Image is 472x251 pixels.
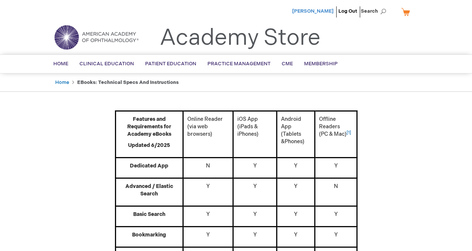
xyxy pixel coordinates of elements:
p: N [187,162,228,170]
p: Y [281,211,310,218]
a: [PERSON_NAME] [292,8,334,14]
p: Y [319,162,352,170]
span: Patient Education [145,61,196,67]
span: Membership [304,61,338,67]
p: Y [281,231,310,239]
sup: [1] [347,131,351,135]
p: Y [237,162,273,170]
p: Online Reader (via web browsers) [187,116,228,138]
span: CME [282,61,293,67]
span: Practice Management [207,61,271,67]
p: iOS App (iPads & iPhones) [237,116,273,138]
strong: Advanced / Elastic Search [125,183,173,197]
strong: Dedicated App [130,163,168,169]
p: Y [237,211,273,218]
p: Y [281,162,310,170]
p: N [319,183,352,190]
strong: Bookmarking [132,232,166,238]
a: Log Out [338,8,357,14]
p: Y [319,211,352,218]
a: Home [55,79,69,85]
span: Clinical Education [79,61,134,67]
strong: Updated 6/2025 [128,142,170,148]
span: Home [53,61,68,67]
a: [1] [347,131,351,137]
strong: eBooks: Technical Specs and Instructions [77,79,179,85]
p: Y [237,183,273,190]
p: Android App (Tablets &Phones) [281,116,310,145]
p: Offline Readers (PC & Mac) [319,116,352,138]
strong: Features and Requirements for Academy eBooks [127,116,171,137]
p: Y [187,231,228,239]
p: Y [187,183,228,190]
span: Search [361,4,389,19]
p: Y [319,231,352,239]
strong: Basic Search [133,211,165,217]
a: Academy Store [160,25,321,51]
p: Y [237,231,273,239]
p: Y [187,211,228,218]
p: Y [281,183,310,190]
